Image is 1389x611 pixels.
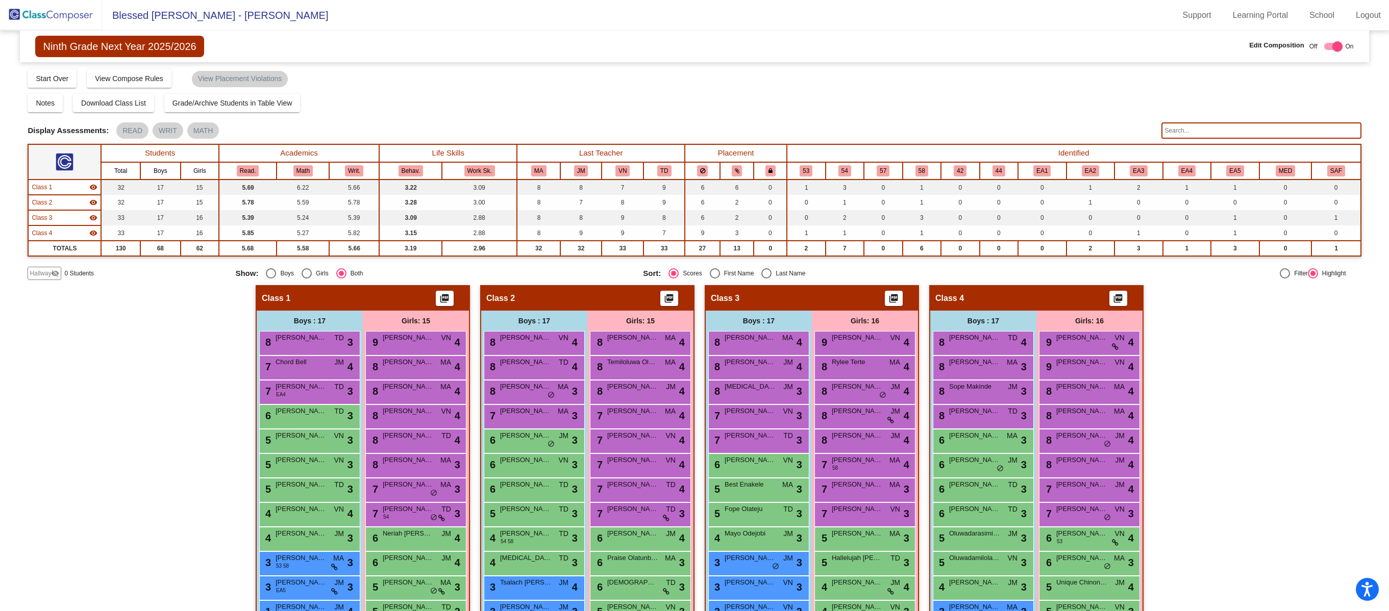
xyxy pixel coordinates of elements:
div: Girls: 16 [1036,311,1143,331]
td: 1 [787,225,826,241]
td: 0 [864,210,903,225]
td: 68 [140,241,181,256]
td: 7 [560,195,602,210]
button: Print Students Details [885,291,903,306]
td: 8 [517,195,560,210]
td: 6.22 [277,180,329,195]
td: 0 [1066,225,1115,241]
div: Girls: 15 [363,311,469,331]
button: VN [615,165,630,176]
td: 0 [754,180,787,195]
a: Support [1175,7,1220,23]
input: Search... [1161,122,1361,139]
td: 15 [181,195,219,210]
td: 0 [1311,195,1360,210]
th: Autism [980,162,1019,180]
th: EAL Level 4 [1163,162,1211,180]
td: 2.88 [442,225,517,241]
td: 6 [685,180,720,195]
td: 17 [140,210,181,225]
td: 0 [754,241,787,256]
td: 0 [941,180,980,195]
th: Placement [685,144,787,162]
td: 1 [787,180,826,195]
span: 4 [1021,335,1027,350]
td: 0 [864,195,903,210]
td: 5.59 [277,195,329,210]
th: Last Teacher [517,144,685,162]
button: 57 [877,165,889,176]
div: Boys : 17 [481,311,587,331]
td: 5.58 [277,241,329,256]
td: 9 [643,195,685,210]
td: 1 [1163,241,1211,256]
button: View Compose Rules [87,69,171,88]
span: Blessed [PERSON_NAME] - [PERSON_NAME] [102,7,328,23]
td: 6 [720,180,754,195]
td: 3 [1211,241,1259,256]
td: 17 [140,180,181,195]
td: 0 [1114,210,1163,225]
td: 2 [826,210,864,225]
span: Notes [36,99,55,107]
div: Highlight [1318,269,1346,278]
button: EA5 [1226,165,1244,176]
button: Start Over [28,69,77,88]
th: Keep away students [685,162,720,180]
span: Class 1 [262,293,290,303]
button: Download Class List [73,94,154,112]
td: 0 [787,210,826,225]
td: 0 [1259,225,1312,241]
button: Read. [237,165,259,176]
td: 0 [980,195,1019,210]
th: Safety Plan [1311,162,1360,180]
th: Students [101,144,218,162]
span: On [1346,42,1354,51]
td: 0 [941,241,980,256]
button: Work Sk. [464,165,495,176]
td: 0 [754,195,787,210]
td: 9 [602,225,643,241]
span: 8 [936,337,945,348]
td: 0 [1259,210,1312,225]
td: 1 [1163,180,1211,195]
span: Edit Composition [1249,40,1304,50]
td: 0 [754,225,787,241]
td: 0 [1018,180,1066,195]
mat-radio-group: Select an option [643,268,1043,278]
span: [PERSON_NAME] [949,333,1000,343]
button: Print Students Details [1109,291,1127,306]
td: 3.22 [379,180,442,195]
td: 0 [1163,210,1211,225]
th: EAL Level 1 [1018,162,1066,180]
td: 5.66 [329,241,379,256]
th: Academics [219,144,380,162]
td: 1 [1114,225,1163,241]
mat-icon: visibility [89,229,97,237]
td: 1 [1211,180,1259,195]
td: 0 [1259,180,1312,195]
button: EA4 [1178,165,1196,176]
button: Writ. [345,165,363,176]
div: Boys : 17 [257,311,363,331]
td: 5.78 [329,195,379,210]
span: 4 [1128,335,1134,350]
span: Class 3 [711,293,739,303]
span: 9 [819,337,827,348]
td: 3.00 [442,195,517,210]
td: 3 [826,180,864,195]
a: School [1301,7,1343,23]
span: 8 [487,337,495,348]
td: 8 [517,180,560,195]
div: Boys : 17 [706,311,812,331]
button: EA1 [1033,165,1051,176]
td: 0 [941,225,980,241]
div: Boys [276,269,294,278]
td: 8 [602,195,643,210]
td: 32 [101,195,140,210]
td: 1 [903,180,941,195]
td: 0 [1311,180,1360,195]
button: Behav. [399,165,423,176]
td: 33 [101,210,140,225]
a: Learning Portal [1225,7,1297,23]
